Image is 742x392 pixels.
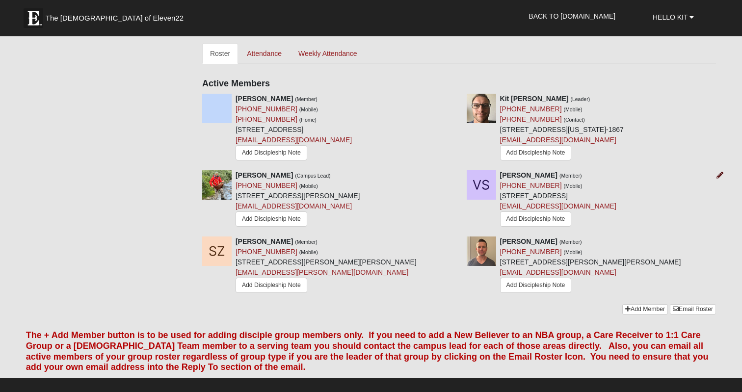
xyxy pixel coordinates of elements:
a: Add Discipleship Note [236,211,307,227]
small: (Contact) [563,117,584,123]
img: Eleven22 logo [24,8,43,28]
a: Add Discipleship Note [236,145,307,160]
small: (Member) [295,96,318,102]
small: (Mobile) [563,106,582,112]
a: [PHONE_NUMBER] [500,182,562,189]
small: (Mobile) [563,249,582,255]
div: [STREET_ADDRESS] [236,94,352,163]
a: Add Discipleship Note [500,145,572,160]
a: [EMAIL_ADDRESS][DOMAIN_NAME] [500,136,616,144]
strong: [PERSON_NAME] [500,237,557,245]
a: [PHONE_NUMBER] [236,182,297,189]
a: Add Discipleship Note [236,278,307,293]
strong: [PERSON_NAME] [236,171,293,179]
h4: Active Members [202,78,716,89]
strong: [PERSON_NAME] [236,237,293,245]
small: (Mobile) [299,106,318,112]
div: [STREET_ADDRESS] [500,170,616,229]
a: [EMAIL_ADDRESS][DOMAIN_NAME] [236,136,352,144]
a: [PHONE_NUMBER] [500,115,562,123]
a: [PHONE_NUMBER] [236,115,297,123]
small: (Mobile) [299,183,318,189]
a: [PHONE_NUMBER] [236,105,297,113]
strong: [PERSON_NAME] [236,95,293,103]
small: (Member) [295,239,318,245]
a: [EMAIL_ADDRESS][DOMAIN_NAME] [500,202,616,210]
a: Back to [DOMAIN_NAME] [521,4,623,28]
a: The [DEMOGRAPHIC_DATA] of Eleven22 [19,3,215,28]
a: Attendance [239,43,290,64]
font: The + Add Member button is to be used for adding disciple group members only. If you need to add ... [26,330,709,372]
strong: [PERSON_NAME] [500,171,557,179]
small: (Home) [299,117,317,123]
small: (Leader) [570,96,590,102]
span: The [DEMOGRAPHIC_DATA] of Eleven22 [46,13,184,23]
a: Add Discipleship Note [500,278,572,293]
a: Roster [202,43,238,64]
div: [STREET_ADDRESS][PERSON_NAME] [236,170,360,229]
div: [STREET_ADDRESS][US_STATE]-1867 [500,94,624,163]
small: (Campus Lead) [295,173,330,179]
a: Weekly Attendance [291,43,365,64]
strong: Kit [PERSON_NAME] [500,95,569,103]
div: [STREET_ADDRESS][PERSON_NAME][PERSON_NAME] [500,236,681,297]
small: (Mobile) [563,183,582,189]
a: Hello Kit [645,5,701,29]
a: [PHONE_NUMBER] [236,248,297,256]
a: Add Discipleship Note [500,211,572,227]
small: (Mobile) [299,249,318,255]
a: [EMAIL_ADDRESS][DOMAIN_NAME] [500,268,616,276]
a: [EMAIL_ADDRESS][DOMAIN_NAME] [236,202,352,210]
div: [STREET_ADDRESS][PERSON_NAME][PERSON_NAME] [236,236,417,297]
a: [EMAIL_ADDRESS][PERSON_NAME][DOMAIN_NAME] [236,268,408,276]
small: (Member) [559,239,582,245]
a: [PHONE_NUMBER] [500,248,562,256]
a: Email Roster [670,304,716,314]
small: (Member) [559,173,582,179]
a: Add Member [622,304,668,314]
a: [PHONE_NUMBER] [500,105,562,113]
span: Hello Kit [653,13,688,21]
